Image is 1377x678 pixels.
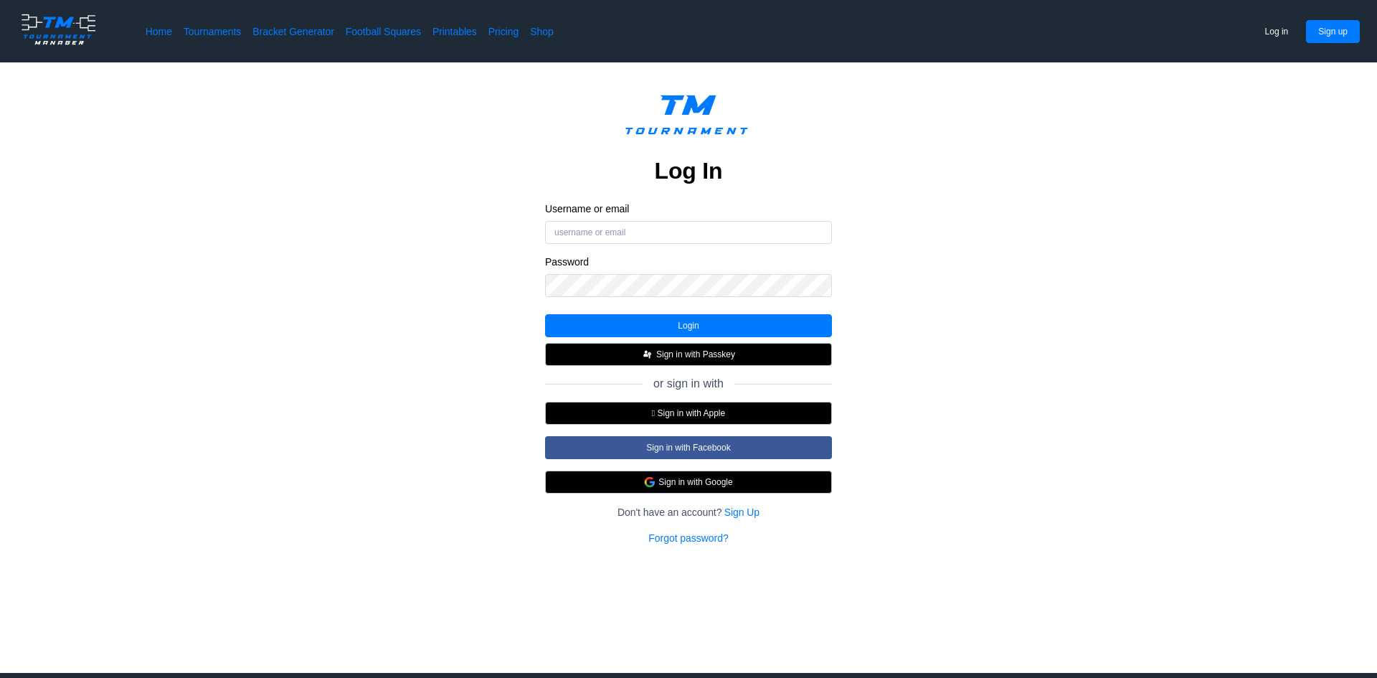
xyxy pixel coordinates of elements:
[545,255,832,268] label: Password
[644,476,656,488] img: google.d7f092af888a54de79ed9c9303d689d7.svg
[545,471,832,494] button: Sign in with Google
[642,349,653,360] img: FIDO_Passkey_mark_A_white.b30a49376ae8d2d8495b153dc42f1869.svg
[184,24,241,39] a: Tournaments
[545,343,832,366] button: Sign in with Passkey
[346,24,421,39] a: Football Squares
[648,531,728,545] a: Forgot password?
[146,24,172,39] a: Home
[545,436,832,459] button: Sign in with Facebook
[617,505,722,519] span: Don't have an account?
[653,377,724,390] span: or sign in with
[545,202,832,215] label: Username or email
[17,11,100,47] img: logo.ffa97a18e3bf2c7d.png
[1306,20,1360,43] button: Sign up
[614,85,763,151] img: logo.ffa97a18e3bf2c7d.png
[724,505,760,519] a: Sign Up
[545,221,832,244] input: username or email
[488,24,519,39] a: Pricing
[655,156,723,185] h2: Log In
[545,314,832,337] button: Login
[545,402,832,425] button:  Sign in with Apple
[432,24,477,39] a: Printables
[530,24,554,39] a: Shop
[1253,20,1301,43] button: Log in
[252,24,334,39] a: Bracket Generator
